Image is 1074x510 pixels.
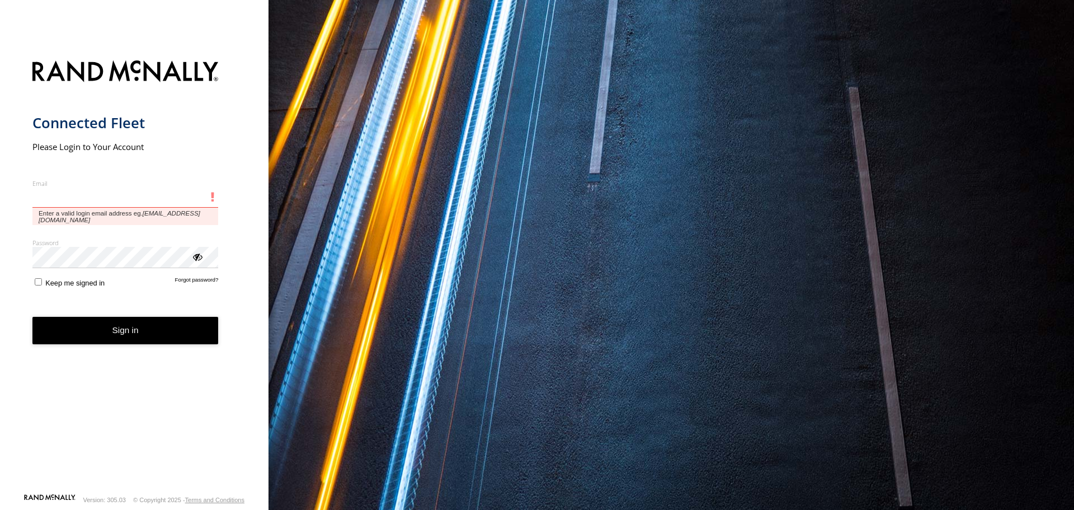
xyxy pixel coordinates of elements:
[32,114,219,132] h1: Connected Fleet
[24,494,76,506] a: Visit our Website
[175,277,219,287] a: Forgot password?
[32,208,219,225] span: Enter a valid login email address eg.
[32,54,237,493] form: main
[185,497,244,503] a: Terms and Conditions
[39,210,200,223] em: [EMAIL_ADDRESS][DOMAIN_NAME]
[45,279,105,287] span: Keep me signed in
[35,278,42,286] input: Keep me signed in
[32,58,219,87] img: Rand McNally
[133,497,244,503] div: © Copyright 2025 -
[32,141,219,152] h2: Please Login to Your Account
[32,317,219,344] button: Sign in
[32,238,219,247] label: Password
[32,179,219,188] label: Email
[191,251,202,262] div: ViewPassword
[83,497,126,503] div: Version: 305.03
